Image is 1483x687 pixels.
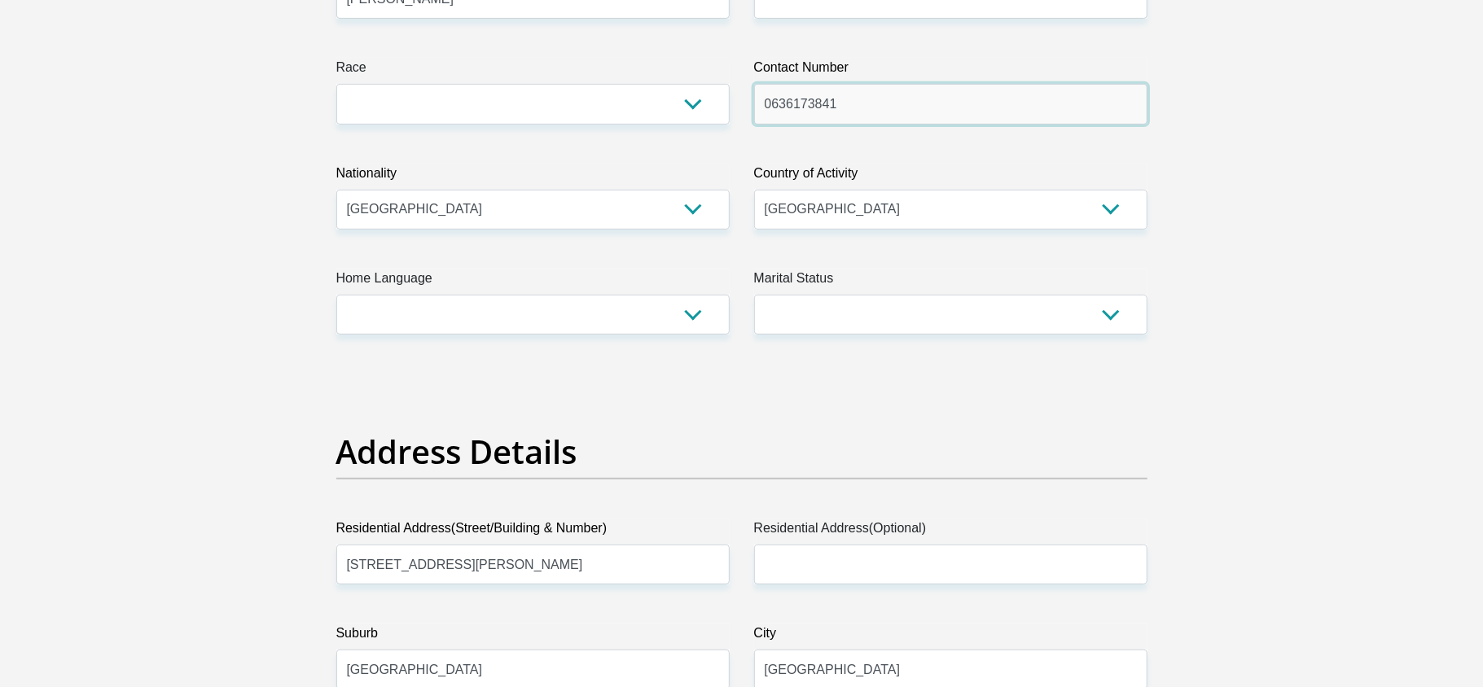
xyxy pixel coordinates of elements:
[754,269,1147,295] label: Marital Status
[336,58,730,84] label: Race
[754,164,1147,190] label: Country of Activity
[336,269,730,295] label: Home Language
[754,58,1147,84] label: Contact Number
[336,164,730,190] label: Nationality
[754,545,1147,584] input: Address line 2 (Optional)
[336,545,730,584] input: Valid residential address
[754,624,1147,650] label: City
[336,624,730,650] label: Suburb
[336,519,730,545] label: Residential Address(Street/Building & Number)
[336,432,1147,471] h2: Address Details
[754,519,1147,545] label: Residential Address(Optional)
[754,84,1147,124] input: Contact Number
